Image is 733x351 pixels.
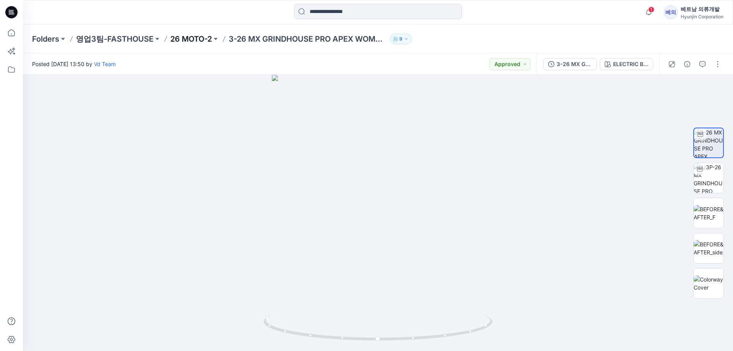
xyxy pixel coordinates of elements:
button: 3-26 MX GRINDHOUSE PRO APEX WOMEN PANTS [543,58,597,70]
div: ELECTRIC BLUE [613,60,648,68]
a: Folders [32,34,59,44]
div: 베의 [664,5,678,19]
a: 26 MOTO-2 [170,34,212,44]
img: Colorway Cover [694,275,723,291]
img: 3-26 MX GRINDHOUSE PRO APEX WOMEN PANTS [694,128,723,157]
button: ELECTRIC BLUE [600,58,653,70]
a: Vd Team [94,61,116,67]
button: 9 [390,34,412,44]
span: 1 [648,6,654,13]
button: Details [681,58,693,70]
img: 2J3P-26 MX GRINDHOUSE PRO APEX WOMEN SET [694,163,723,193]
div: 베트남 의류개발 [681,5,723,14]
p: 9 [399,35,402,43]
img: BEFORE&AFTER_side [694,240,723,256]
a: 영업3팀-FASTHOUSE [76,34,153,44]
p: 3-26 MX GRINDHOUSE PRO APEX WOMEN PANTS [229,34,387,44]
div: Hyunjin Corporation [681,14,723,19]
img: BEFORE&AFTER_F [694,205,723,221]
span: Posted [DATE] 13:50 by [32,60,116,68]
div: 3-26 MX GRINDHOUSE PRO APEX WOMEN PANTS [557,60,592,68]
